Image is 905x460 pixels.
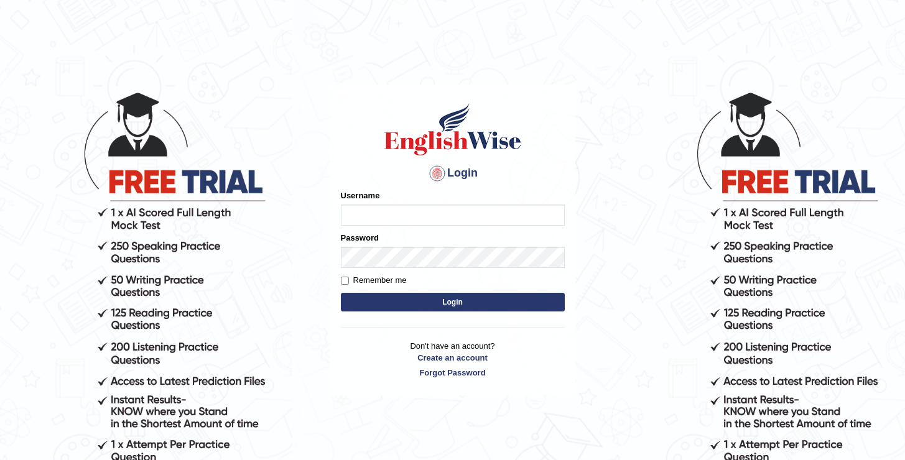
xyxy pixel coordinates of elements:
[382,101,524,157] img: Logo of English Wise sign in for intelligent practice with AI
[341,232,379,244] label: Password
[341,293,565,311] button: Login
[341,190,380,201] label: Username
[341,340,565,379] p: Don't have an account?
[341,352,565,364] a: Create an account
[341,367,565,379] a: Forgot Password
[341,274,407,287] label: Remember me
[341,163,565,183] h4: Login
[341,277,349,285] input: Remember me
